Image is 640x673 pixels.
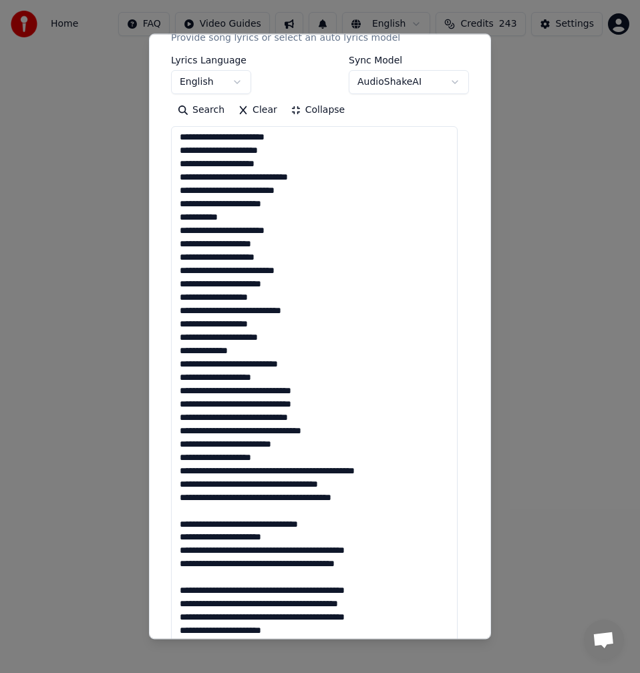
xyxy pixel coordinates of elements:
button: Clear [231,99,284,121]
button: Search [171,99,231,121]
label: Sync Model [349,55,469,65]
button: Collapse [284,99,352,121]
p: Provide song lyrics or select an auto lyrics model [171,31,400,45]
label: Lyrics Language [171,55,251,65]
